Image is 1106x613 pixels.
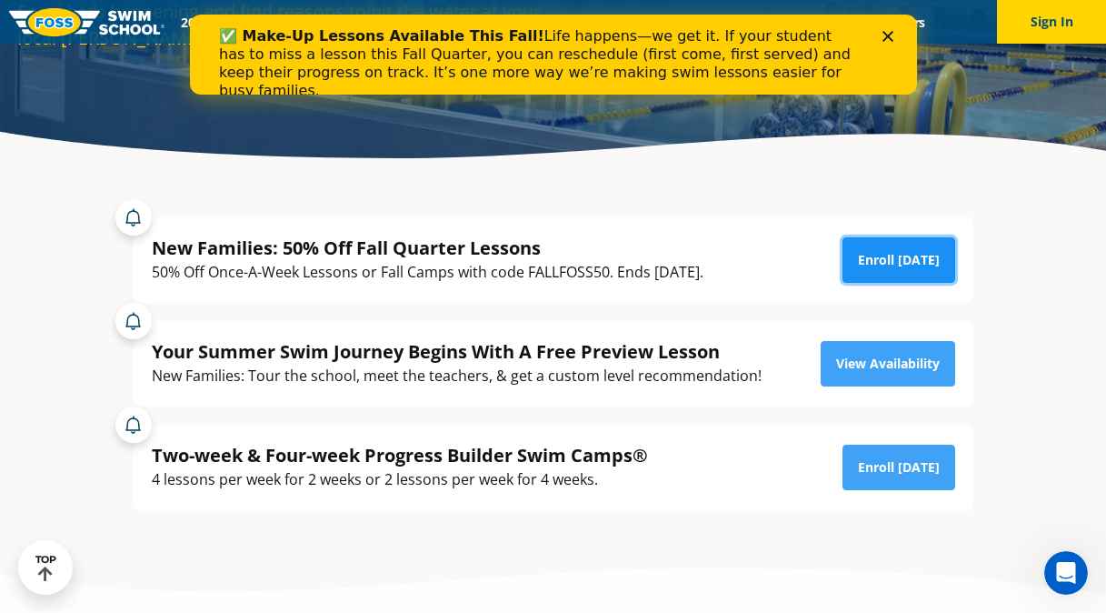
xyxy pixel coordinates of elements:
[35,554,56,582] div: TOP
[165,14,279,31] a: 2025 Calendar
[865,14,941,31] a: Careers
[9,8,164,36] img: FOSS Swim School Logo
[190,15,917,95] iframe: Intercom live chat banner
[514,14,616,31] a: About FOSS
[279,14,355,31] a: Schools
[152,236,703,260] div: New Families: 50% Off Fall Quarter Lessons
[1044,551,1088,595] iframe: Intercom live chat
[152,260,703,285] div: 50% Off Once-A-Week Lessons or Fall Camps with code FALLFOSS50. Ends [DATE].
[692,16,711,27] div: Close
[152,467,648,492] div: 4 lessons per week for 2 weeks or 2 lessons per week for 4 weeks.
[808,14,865,31] a: Blog
[29,13,669,85] div: Life happens—we get it. If your student has to miss a lesson this Fall Quarter, you can reschedul...
[616,14,809,31] a: Swim Like [PERSON_NAME]
[821,341,955,387] a: View Availability
[842,237,955,283] a: Enroll [DATE]
[842,445,955,490] a: Enroll [DATE]
[152,364,762,388] div: New Families: Tour the school, meet the teachers, & get a custom level recommendation!
[152,339,762,364] div: Your Summer Swim Journey Begins With A Free Preview Lesson
[152,443,648,467] div: Two-week & Four-week Progress Builder Swim Camps®
[355,14,514,31] a: Swim Path® Program
[29,13,354,30] b: ✅ Make-Up Lessons Available This Fall!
